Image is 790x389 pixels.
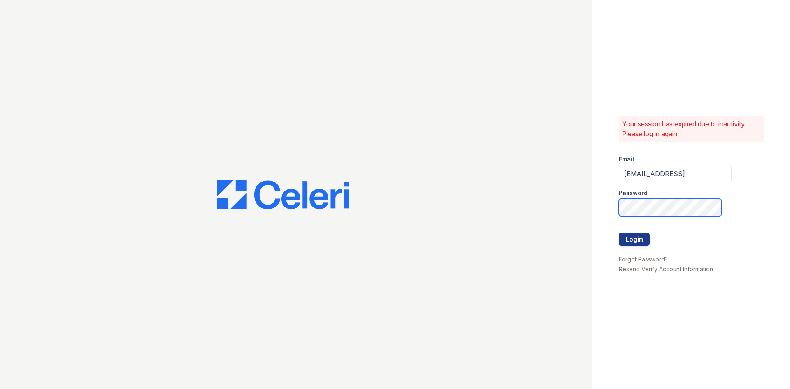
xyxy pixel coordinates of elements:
p: Your session has expired due to inactivity. Please log in again. [622,119,760,139]
img: CE_Logo_Blue-a8612792a0a2168367f1c8372b55b34899dd931a85d93a1a3d3e32e68fde9ad4.png [217,180,349,210]
a: Forgot Password? [619,256,668,263]
a: Resend Verify Account Information [619,266,713,273]
button: Login [619,233,650,246]
label: Password [619,189,648,197]
label: Email [619,155,634,163]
